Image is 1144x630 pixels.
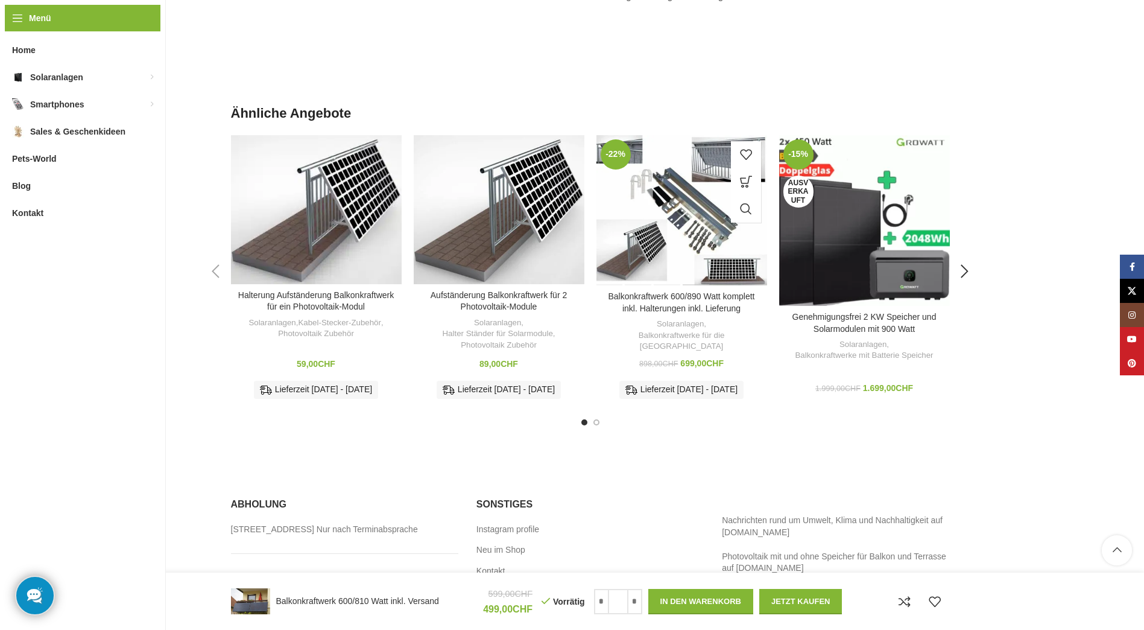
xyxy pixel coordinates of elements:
[619,381,744,399] div: Lieferzeit [DATE] - [DATE]
[231,588,270,614] img: Balkonkraftwerk 600/810 Watt inkl. Versand
[297,359,335,369] bdi: 59,00
[731,168,761,196] a: In den Warenkorb legen: „Balkonkraftwerk 600/890 Watt komplett inkl. Halterungen inkl. Lieferung“
[237,317,396,340] div: , ,
[1102,535,1132,565] a: Scroll to top button
[276,596,475,608] h4: Balkonkraftwerk 600/810 Watt inkl. Versand
[783,176,814,208] span: Ausverkauft
[431,290,567,312] a: Aufständerung Balkonkraftwerk für 2 Photovoltaik-Module
[1120,303,1144,327] a: Instagram Social Link
[12,71,24,83] img: Solaranlagen
[248,317,295,329] a: Solaranlagen
[12,148,57,170] span: Pets-World
[254,381,378,399] div: Lieferzeit [DATE] - [DATE]
[231,135,402,284] a: Halterung Aufständerung Balkonkraftwerk für ein Photovoltaik-Modul
[863,383,913,393] bdi: 1.699,00
[225,135,408,408] div: 1 / 5
[601,139,631,170] span: -22%
[501,359,518,369] span: CHF
[488,589,532,599] bdi: 599,00
[479,359,518,369] bdi: 89,00
[608,291,754,313] a: Balkonkraftwerk 600/890 Watt komplett inkl. Halterungen inkl. Lieferung
[602,330,761,352] a: Balkonkraftwerke für die [GEOGRAPHIC_DATA]
[414,135,584,284] a: Aufständerung Balkonkraftwerk für 2 Photovoltaik-Module
[657,319,704,330] a: Solaranlagen
[201,256,231,287] div: Previous slide
[408,135,590,408] div: 2 / 5
[514,589,532,599] span: CHF
[437,381,561,399] div: Lieferzeit [DATE] - [DATE]
[30,94,84,115] span: Smartphones
[773,135,956,408] div: 4 / 5
[513,604,532,614] span: CHF
[722,515,943,537] a: Nachrichten rund um Umwelt, Klima und Nachhaltigkeit auf [DOMAIN_NAME]
[231,524,419,536] a: [STREET_ADDRESS] Nur nach Terminabsprache
[815,384,861,393] bdi: 1.999,00
[278,328,354,340] a: Photovoltaik Zubehör
[1120,327,1144,351] a: YouTube Social Link
[476,524,540,536] a: Instagram profile
[461,340,537,351] a: Photovoltaik Zubehör
[476,498,704,511] h5: Sonstiges
[12,126,24,138] img: Sales & Geschenkideen
[30,121,125,142] span: Sales & Geschenkideen
[30,66,83,88] span: Solaranlagen
[779,135,950,306] a: Genehmigungsfrei 2 KW Speicher und Solarmodulen mit 900 Watt
[542,596,585,607] p: Vorrätig
[795,350,933,361] a: Balkonkraftwerke mit Batterie Speicher
[1120,351,1144,375] a: Pinterest Social Link
[231,104,352,123] span: Ähnliche Angebote
[12,175,31,197] span: Blog
[896,383,913,393] span: CHF
[298,317,381,329] a: Kabel-Stecker-Zubehör
[731,196,761,223] a: Schnellansicht
[602,319,761,352] div: ,
[476,544,526,556] a: Neu im Shop
[318,359,335,369] span: CHF
[839,339,886,351] a: Solaranlagen
[590,135,773,408] div: 3 / 5
[476,565,506,577] a: Kontakt
[950,256,980,287] div: Next slide
[12,202,43,224] span: Kontakt
[783,139,814,170] span: -15%
[648,589,753,614] button: In den Warenkorb
[759,589,842,614] button: Jetzt kaufen
[12,98,24,110] img: Smartphones
[722,552,946,573] a: Photovoltaik mit und ohne Speicher für Balkon und Terrasse auf [DOMAIN_NAME]
[443,328,553,340] a: Halter Ständer für Solarmodule
[639,360,678,368] bdi: 898,00
[12,39,36,61] span: Home
[680,358,724,368] bdi: 699,00
[663,360,678,368] span: CHF
[1120,279,1144,303] a: X Social Link
[581,419,587,425] li: Go to slide 1
[596,135,767,285] a: Balkonkraftwerk 600/890 Watt komplett inkl. Halterungen inkl. Lieferung
[238,290,394,312] a: Halterung Aufständerung Balkonkraftwerk für ein Photovoltaik-Modul
[29,11,51,25] span: Menü
[420,317,578,351] div: , ,
[483,604,532,614] bdi: 499,00
[785,339,944,361] div: ,
[845,384,861,393] span: CHF
[609,589,627,614] input: Produktmenge
[792,312,937,334] a: Genehmigungsfrei 2 KW Speicher und Solarmodulen mit 900 Watt
[474,317,521,329] a: Solaranlagen
[231,498,458,511] h5: Abholung
[706,358,724,368] span: CHF
[1120,255,1144,279] a: Facebook Social Link
[593,419,599,425] li: Go to slide 2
